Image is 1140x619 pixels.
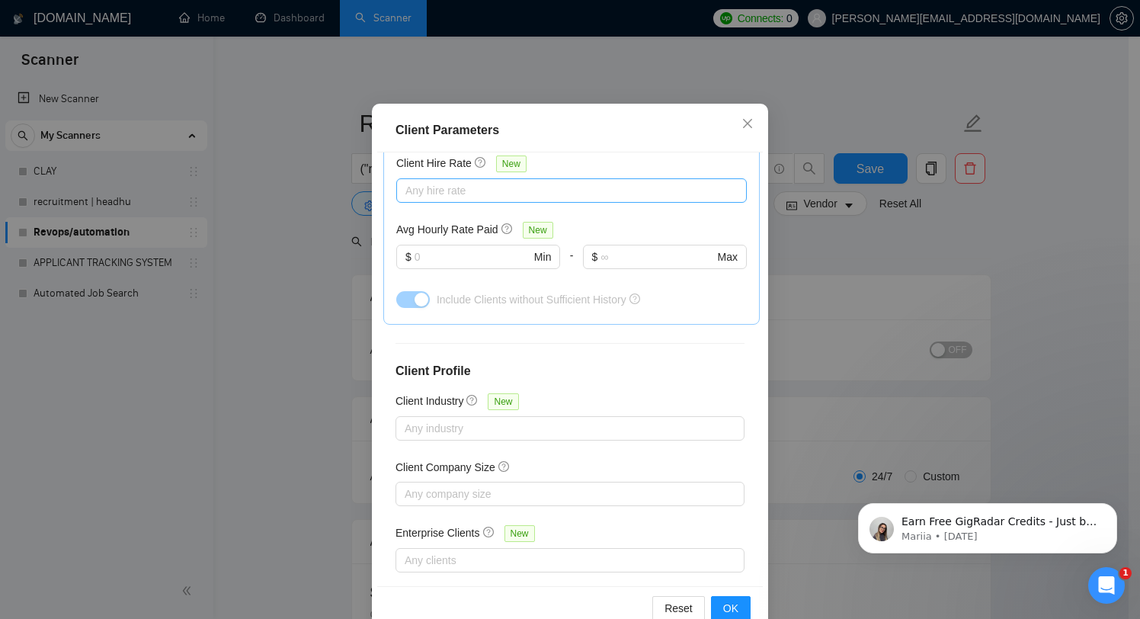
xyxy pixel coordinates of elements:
[437,293,626,306] span: Include Clients without Sufficient History
[600,249,714,265] input: ∞
[395,524,480,541] h5: Enterprise Clients
[592,249,598,265] span: $
[1088,567,1125,604] iframe: Intercom live chat
[475,156,487,168] span: question-circle
[415,249,531,265] input: 0
[741,117,754,130] span: close
[718,249,738,265] span: Max
[396,221,498,238] h5: Avg Hourly Rate Paid
[534,249,552,265] span: Min
[395,459,495,476] h5: Client Company Size
[835,471,1140,578] iframe: Intercom notifications message
[723,600,738,617] span: OK
[504,525,535,542] span: New
[488,393,518,410] span: New
[483,526,495,538] span: question-circle
[501,223,514,235] span: question-circle
[664,600,693,617] span: Reset
[405,249,411,265] span: $
[629,293,640,304] span: question-circle
[395,393,463,409] h5: Client Industry
[727,104,768,145] button: Close
[396,155,472,172] h5: Client Hire Rate
[496,156,527,172] span: New
[560,245,582,287] div: -
[1119,567,1132,579] span: 1
[395,121,745,140] div: Client Parameters
[523,222,553,239] span: New
[498,460,511,473] span: question-circle
[466,394,479,406] span: question-circle
[395,362,745,380] h4: Client Profile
